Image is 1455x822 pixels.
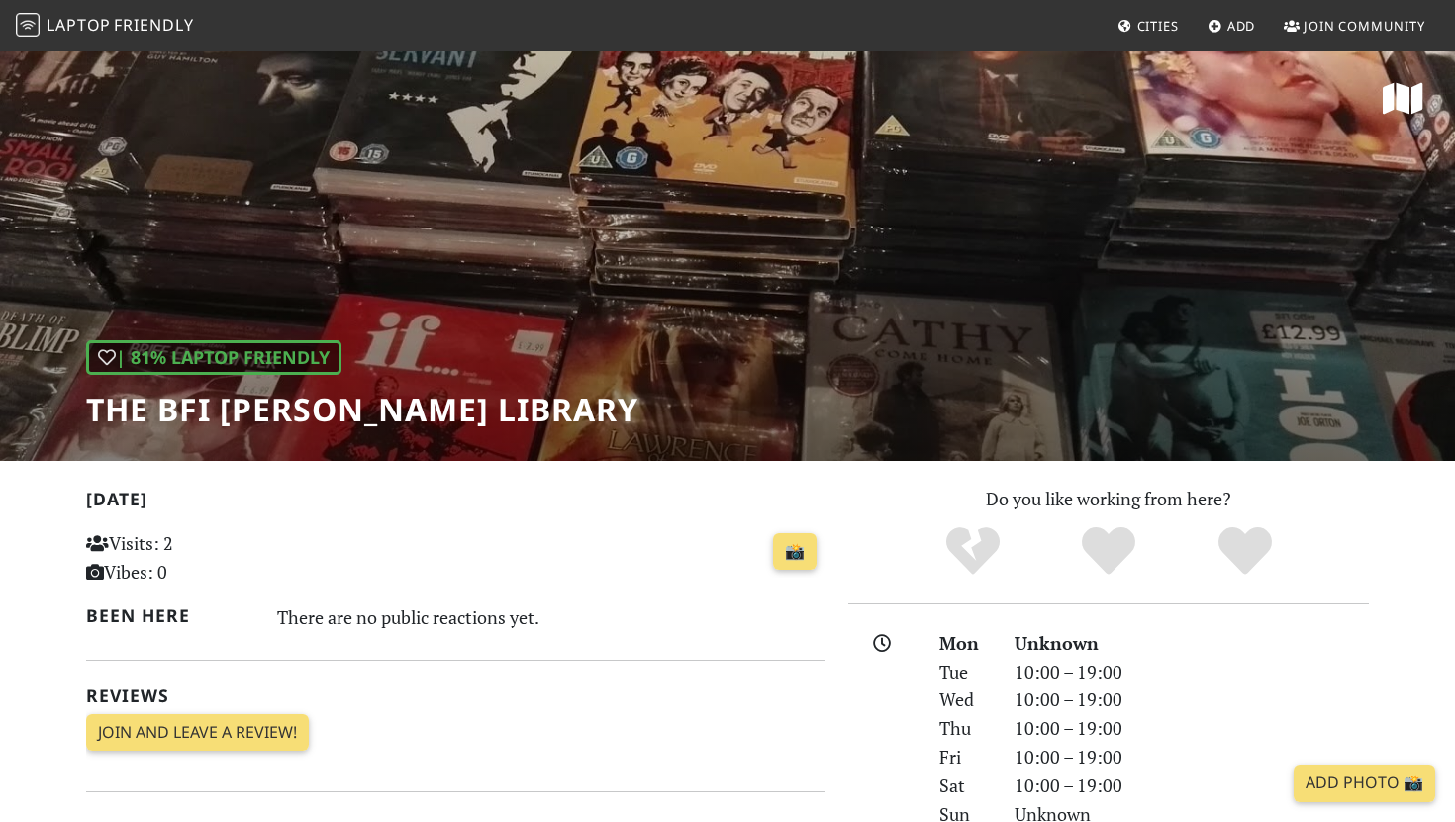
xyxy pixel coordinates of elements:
div: 10:00 – 19:00 [1003,714,1381,743]
div: Unknown [1003,629,1381,658]
p: Visits: 2 Vibes: 0 [86,529,317,587]
span: Add [1227,17,1256,35]
a: LaptopFriendly LaptopFriendly [16,9,194,44]
div: Tue [927,658,1003,686]
div: Wed [927,685,1003,714]
span: Friendly [114,14,193,36]
div: Fri [927,743,1003,772]
h2: [DATE] [86,489,824,517]
div: No [905,524,1041,579]
div: 10:00 – 19:00 [1003,685,1381,714]
a: Cities [1110,8,1187,44]
a: Add Photo 📸 [1294,765,1435,802]
div: 10:00 – 19:00 [1003,743,1381,772]
h2: Reviews [86,685,824,706]
div: Sat [927,772,1003,800]
div: Thu [927,714,1003,743]
a: Add [1200,8,1264,44]
div: 10:00 – 19:00 [1003,772,1381,800]
a: Join and leave a review! [86,714,309,752]
div: Mon [927,629,1003,658]
div: Definitely! [1177,524,1313,579]
div: | 81% Laptop Friendly [86,340,341,375]
p: Do you like working from here? [848,485,1369,513]
span: Laptop [47,14,111,36]
div: Yes [1040,524,1177,579]
a: Join Community [1276,8,1433,44]
a: 📸 [773,533,817,571]
span: Join Community [1304,17,1425,35]
div: 10:00 – 19:00 [1003,658,1381,686]
img: LaptopFriendly [16,13,40,37]
div: There are no public reactions yet. [277,601,825,633]
h1: The BFI [PERSON_NAME] Library [86,391,638,428]
span: Cities [1137,17,1179,35]
h2: Been here [86,605,253,626]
